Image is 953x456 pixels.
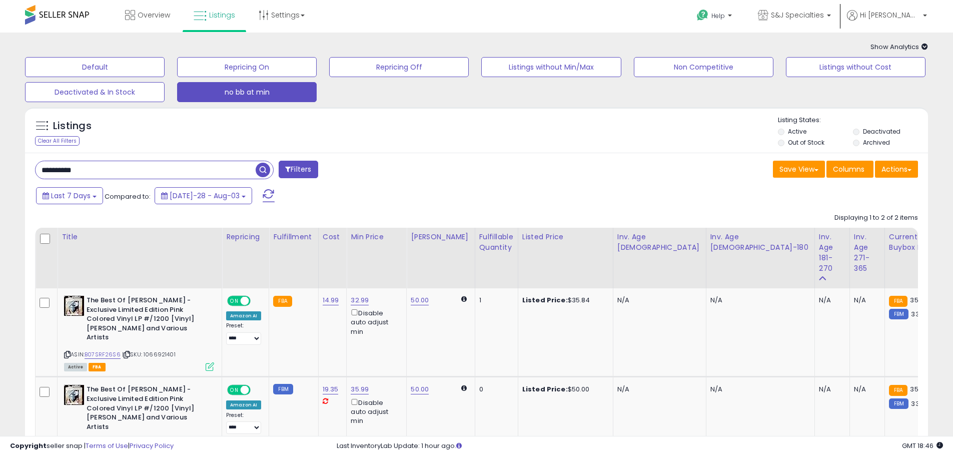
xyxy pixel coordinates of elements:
span: ON [228,297,241,305]
span: OFF [249,386,265,394]
div: Inv. Age 271-365 [854,232,880,274]
div: Fulfillment [273,232,314,242]
a: 50.00 [411,384,429,394]
div: N/A [819,385,842,394]
button: Deactivated & In Stock [25,82,165,102]
div: Inv. Age [DEMOGRAPHIC_DATA] [617,232,702,253]
b: Listed Price: [522,295,568,305]
span: OFF [249,297,265,305]
div: Displaying 1 to 2 of 2 items [834,213,918,223]
div: Amazon AI [226,311,261,320]
div: Amazon AI [226,400,261,409]
span: [DATE]-28 - Aug-03 [170,191,240,201]
span: Hi [PERSON_NAME] [860,10,920,20]
img: 51ketlMaNXL._SL40_.jpg [64,296,84,316]
button: Repricing Off [329,57,469,77]
button: Columns [826,161,873,178]
div: Fulfillable Quantity [479,232,514,253]
small: FBA [889,385,907,396]
a: Hi [PERSON_NAME] [847,10,927,33]
div: Inv. Age 181-270 [819,232,845,274]
a: Help [689,2,742,33]
div: Disable auto adjust min [351,307,399,336]
b: The Best Of [PERSON_NAME] - Exclusive Limited Edition Pink Colored Vinyl LP #/1200 [Vinyl] [PERSO... [87,385,208,434]
span: | SKU: 1066921401 [122,350,176,358]
b: Listed Price: [522,384,568,394]
span: Listings [209,10,235,20]
div: N/A [819,296,842,305]
span: 2025-08-11 18:46 GMT [902,441,943,450]
span: 35.84 [910,295,928,305]
div: seller snap | | [10,441,174,451]
a: 50.00 [411,295,429,305]
a: 19.35 [323,384,339,394]
span: Show Analytics [870,42,928,52]
strong: Copyright [10,441,47,450]
div: Preset: [226,322,261,345]
label: Archived [863,138,890,147]
div: Min Price [351,232,402,242]
span: All listings currently available for purchase on Amazon [64,363,87,371]
label: Out of Stock [788,138,824,147]
button: Filters [279,161,318,178]
div: Inv. Age [DEMOGRAPHIC_DATA]-180 [710,232,810,253]
div: N/A [617,296,698,305]
span: S&J Specialties [771,10,824,20]
small: FBM [273,384,293,394]
span: ON [228,386,241,394]
span: Last 7 Days [51,191,91,201]
div: 0 [479,385,510,394]
span: FBA [89,363,106,371]
button: Repricing On [177,57,317,77]
a: 32.99 [351,295,369,305]
small: FBM [889,309,908,319]
span: Overview [138,10,170,20]
div: 1 [479,296,510,305]
div: Clear All Filters [35,136,80,146]
button: Last 7 Days [36,187,103,204]
img: 51ketlMaNXL._SL40_.jpg [64,385,84,405]
div: [PERSON_NAME] [411,232,470,242]
a: Privacy Policy [130,441,174,450]
div: Title [62,232,218,242]
button: Actions [875,161,918,178]
label: Active [788,127,806,136]
i: Get Help [696,9,709,22]
div: Listed Price [522,232,609,242]
div: Repricing [226,232,265,242]
div: Preset: [226,412,261,434]
div: Last InventoryLab Update: 1 hour ago. [337,441,943,451]
button: [DATE]-28 - Aug-03 [155,187,252,204]
span: Compared to: [105,192,151,201]
div: $50.00 [522,385,605,394]
span: 33.19 [911,309,927,319]
div: Cost [323,232,343,242]
a: 35.99 [351,384,369,394]
div: N/A [854,385,877,394]
div: N/A [710,385,807,394]
b: The Best Of [PERSON_NAME] - Exclusive Limited Edition Pink Colored Vinyl LP #/1200 [Vinyl] [PERSO... [87,296,208,345]
div: ASIN: [64,296,214,370]
div: N/A [854,296,877,305]
span: Help [711,12,725,20]
button: Listings without Cost [786,57,925,77]
div: Disable auto adjust min [351,397,399,426]
div: Current Buybox Price [889,232,940,253]
button: Default [25,57,165,77]
div: N/A [710,296,807,305]
button: Listings without Min/Max [481,57,621,77]
small: FBA [889,296,907,307]
a: B07SRF26S6 [85,350,121,359]
a: Terms of Use [86,441,128,450]
small: FBA [273,296,292,307]
p: Listing States: [778,116,928,125]
span: Columns [833,164,864,174]
small: FBM [889,398,908,409]
div: $35.84 [522,296,605,305]
div: N/A [617,385,698,394]
button: Save View [773,161,825,178]
span: 33.19 [911,399,927,408]
label: Deactivated [863,127,900,136]
button: Non Competitive [634,57,773,77]
button: no bb at min [177,82,317,102]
